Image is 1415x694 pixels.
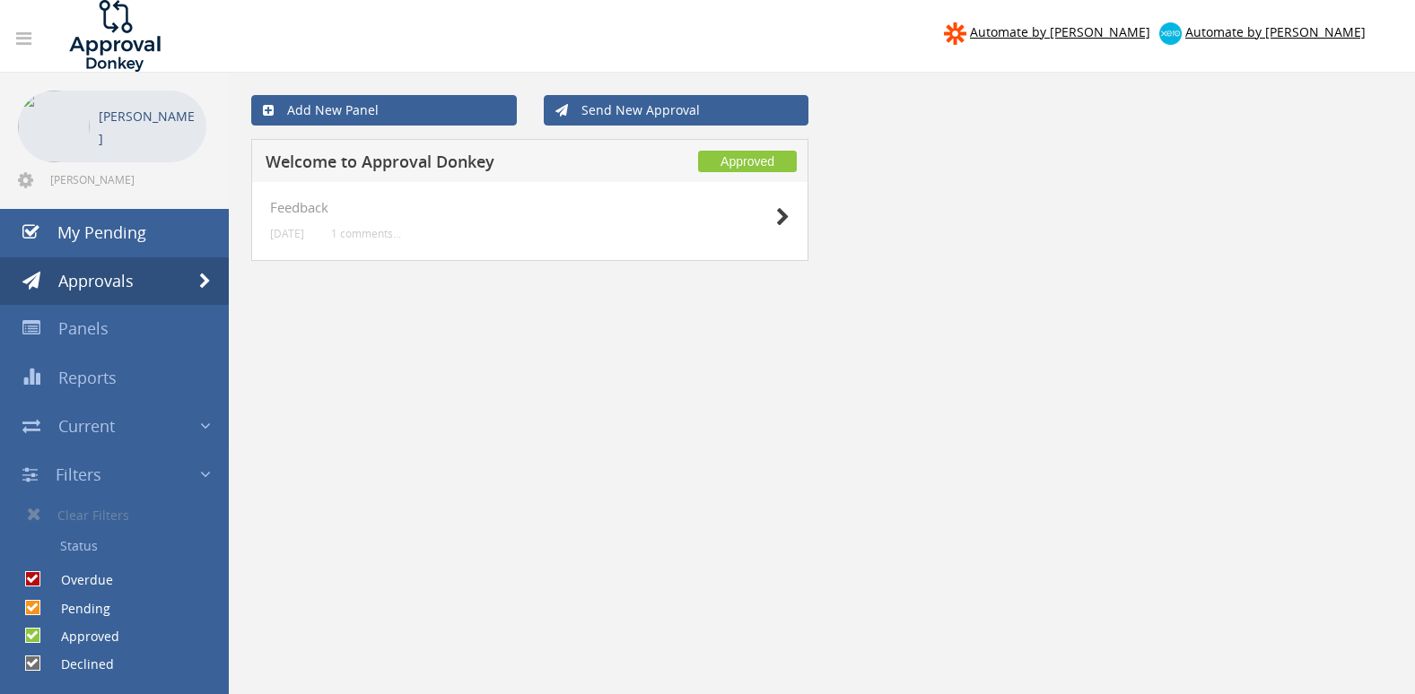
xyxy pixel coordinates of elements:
img: xero-logo.png [1159,22,1182,45]
small: [DATE] [270,227,304,240]
a: Send New Approval [544,95,809,126]
a: Clear Filters [13,499,229,531]
h5: Welcome to Approval Donkey [266,153,635,176]
span: My Pending [57,221,146,243]
span: Approvals [58,270,134,291]
span: Reports [58,367,117,388]
p: [PERSON_NAME] [99,105,197,150]
span: Automate by [PERSON_NAME] [1185,23,1366,40]
span: Panels [58,317,109,339]
label: Overdue [43,571,113,589]
h4: Feedback [270,200,790,215]
span: [PERSON_NAME][EMAIL_ADDRESS][DOMAIN_NAME] [50,172,203,187]
label: Pending [43,600,110,618]
a: Status [13,531,229,561]
label: Approved [43,628,119,646]
span: Current [58,415,115,437]
span: Approved [698,151,797,172]
label: Declined [43,655,114,673]
small: 1 comments... [331,227,401,240]
span: Filters [56,464,101,485]
span: Automate by [PERSON_NAME] [970,23,1150,40]
a: Add New Panel [251,95,517,126]
img: zapier-logomark.png [944,22,966,45]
